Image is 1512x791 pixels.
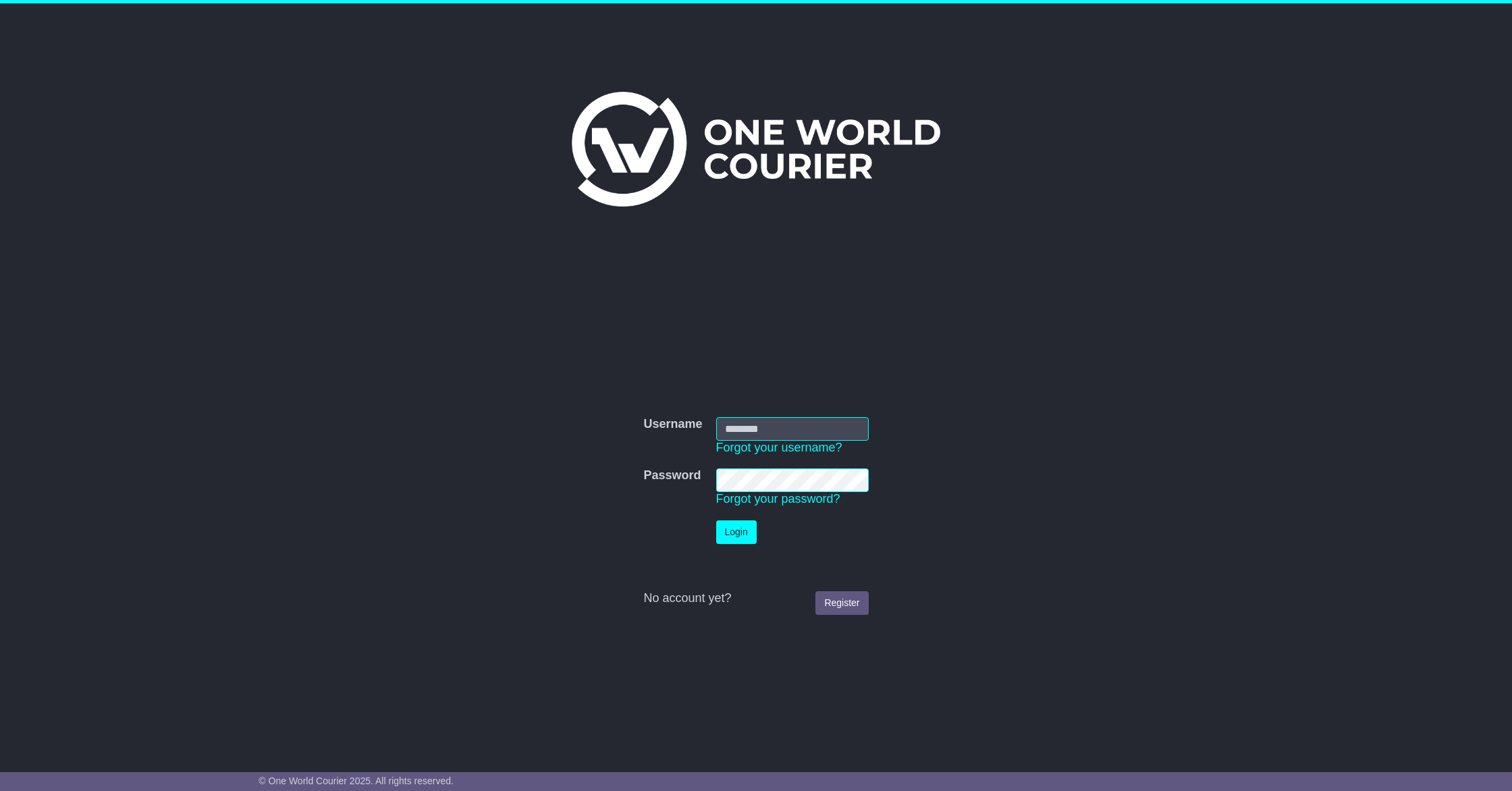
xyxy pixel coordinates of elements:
[716,492,840,506] a: Forgot your password?
[643,468,701,483] label: Password
[643,591,868,606] div: No account yet?
[716,520,757,544] button: Login
[643,417,702,432] label: Username
[815,591,868,615] a: Register
[716,441,842,454] a: Forgot your username?
[572,92,940,207] img: One World
[259,775,454,786] span: © One World Courier 2025. All rights reserved.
